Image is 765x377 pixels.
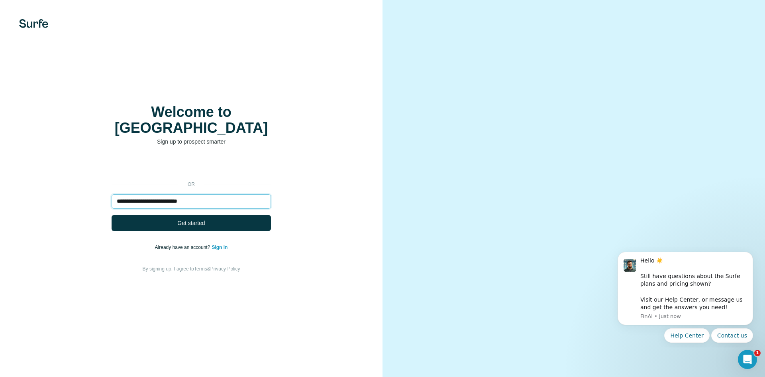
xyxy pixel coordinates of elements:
a: Terms [194,266,207,272]
iframe: Intercom live chat [738,350,757,369]
a: Privacy Policy [210,266,240,272]
iframe: Intercom notifications message [606,247,765,347]
p: or [178,181,204,188]
h1: Welcome to [GEOGRAPHIC_DATA] [112,104,271,136]
button: Get started [112,215,271,231]
span: 1 [754,350,761,356]
p: Sign up to prospect smarter [112,138,271,146]
span: Already have an account? [155,245,212,250]
a: Sign in [212,245,228,250]
img: Surfe's logo [19,19,48,28]
span: Get started [177,219,205,227]
span: By signing up, I agree to & [143,266,240,272]
iframe: Sign in with Google Button [108,158,275,175]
